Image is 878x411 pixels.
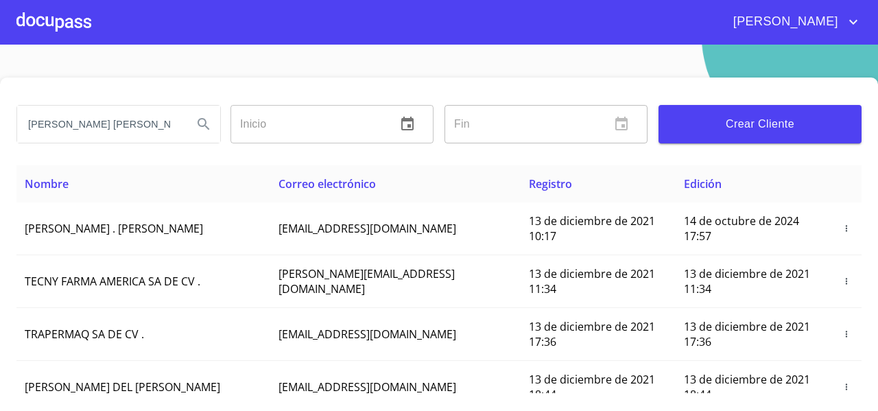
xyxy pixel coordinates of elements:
button: Crear Cliente [658,105,862,143]
span: 13 de diciembre de 2021 17:36 [684,319,810,349]
span: 13 de diciembre de 2021 11:34 [684,266,810,296]
span: 13 de diciembre de 2021 18:44 [529,372,655,402]
input: search [17,106,182,143]
button: account of current user [723,11,862,33]
span: TRAPERMAQ SA DE CV . [25,327,144,342]
span: 13 de diciembre de 2021 17:36 [529,319,655,349]
span: Nombre [25,176,69,191]
span: [EMAIL_ADDRESS][DOMAIN_NAME] [278,327,456,342]
button: Search [187,108,220,141]
span: Edición [684,176,722,191]
span: [PERSON_NAME][EMAIL_ADDRESS][DOMAIN_NAME] [278,266,455,296]
span: Registro [529,176,572,191]
span: 13 de diciembre de 2021 11:34 [529,266,655,296]
span: 13 de diciembre de 2021 10:17 [529,213,655,244]
span: Crear Cliente [669,115,851,134]
span: 13 de diciembre de 2021 18:44 [684,372,810,402]
span: [PERSON_NAME] . [PERSON_NAME] [25,221,203,236]
span: 14 de octubre de 2024 17:57 [684,213,799,244]
span: TECNY FARMA AMERICA SA DE CV . [25,274,200,289]
span: [PERSON_NAME] DEL [PERSON_NAME] [25,379,220,395]
span: [EMAIL_ADDRESS][DOMAIN_NAME] [278,379,456,395]
span: Correo electrónico [278,176,376,191]
span: [PERSON_NAME] [723,11,845,33]
span: [EMAIL_ADDRESS][DOMAIN_NAME] [278,221,456,236]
